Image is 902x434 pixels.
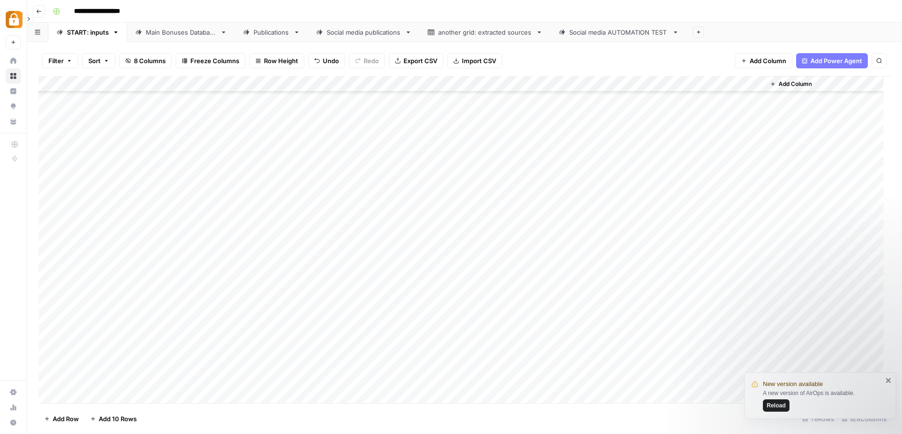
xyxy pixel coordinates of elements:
span: Undo [323,56,339,66]
span: Add Column [779,80,812,88]
span: Add Row [53,414,79,424]
span: Add Column [750,56,786,66]
a: Opportunities [6,99,21,114]
span: Row Height [264,56,298,66]
span: Import CSV [462,56,496,66]
span: Add 10 Rows [99,414,137,424]
button: Help + Support [6,415,21,430]
span: Export CSV [404,56,437,66]
div: Main Bonuses Database [146,28,216,37]
button: Export CSV [389,53,443,68]
button: Add Row [38,411,85,426]
div: Publications [254,28,290,37]
span: Redo [364,56,379,66]
a: Publications [235,23,308,42]
button: Sort [82,53,115,68]
a: Social media AUTOMATION TEST [551,23,687,42]
div: Social media AUTOMATION TEST [569,28,668,37]
div: Social media publications [327,28,401,37]
span: Add Power Agent [810,56,862,66]
span: Freeze Columns [190,56,239,66]
a: Your Data [6,114,21,129]
button: Add Column [735,53,792,68]
span: 8 Columns [134,56,166,66]
a: START: inputs [48,23,127,42]
a: another grid: extracted sources [420,23,551,42]
a: Insights [6,84,21,99]
button: Add 10 Rows [85,411,142,426]
button: Redo [349,53,385,68]
button: Row Height [249,53,304,68]
span: Filter [48,56,64,66]
img: Adzz Logo [6,11,23,28]
button: Import CSV [447,53,502,68]
button: Undo [308,53,345,68]
a: Home [6,53,21,68]
button: Add Power Agent [796,53,868,68]
a: Usage [6,400,21,415]
button: 8 Columns [119,53,172,68]
div: START: inputs [67,28,109,37]
a: Browse [6,68,21,84]
button: Freeze Columns [176,53,245,68]
a: Main Bonuses Database [127,23,235,42]
button: Workspace: Adzz [6,8,21,31]
div: another grid: extracted sources [438,28,532,37]
button: Add Column [766,78,816,90]
a: Settings [6,385,21,400]
a: Social media publications [308,23,420,42]
span: Sort [88,56,101,66]
button: Filter [42,53,78,68]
